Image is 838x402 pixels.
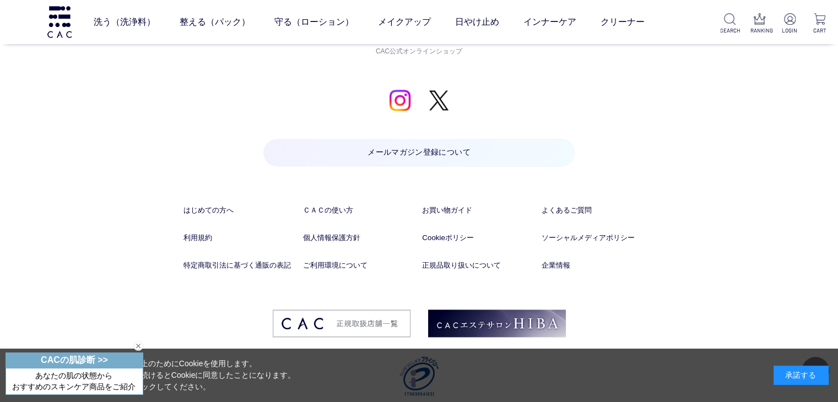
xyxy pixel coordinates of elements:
img: footer_image02.png [428,309,566,337]
div: 当サイトでは、お客様へのサービス向上のためにCookieを使用します。 「承諾する」をクリックするか閲覧を続けるとCookieに同意したことになります。 詳細はこちらの をクリックしてください。 [9,358,296,393]
a: はじめての方へ [183,205,296,216]
a: お買い物ガイド [422,205,535,216]
a: ご利用環境について [302,260,415,271]
p: CART [810,26,829,35]
a: ソーシャルメディアポリシー [542,232,655,243]
a: クリーナー [601,7,645,37]
p: RANKING [750,26,770,35]
a: 日やけ止め [455,7,499,37]
a: 利用規約 [183,232,296,243]
a: 守る（ローション） [274,7,354,37]
a: 洗う（洗浄料） [94,7,155,37]
p: LOGIN [780,26,799,35]
a: メイクアップ [378,7,431,37]
a: SEARCH [720,13,739,35]
a: 正規品取り扱いについて [422,260,535,271]
a: LOGIN [780,13,799,35]
a: 個人情報保護方針 [302,232,415,243]
div: 承諾する [774,366,829,385]
a: 整える（パック） [180,7,250,37]
a: よくあるご質問 [542,205,655,216]
a: 特定商取引法に基づく通販の表記 [183,260,296,271]
p: SEARCH [720,26,739,35]
a: CART [810,13,829,35]
img: footer_image03.png [273,309,410,337]
a: Cookieポリシー [422,232,535,243]
a: メールマガジン登録について [263,139,575,166]
a: 企業情報 [542,260,655,271]
a: RANKING [750,13,770,35]
a: インナーケア [523,7,576,37]
a: ＣＡＣの使い方 [302,205,415,216]
img: logo [46,6,73,37]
